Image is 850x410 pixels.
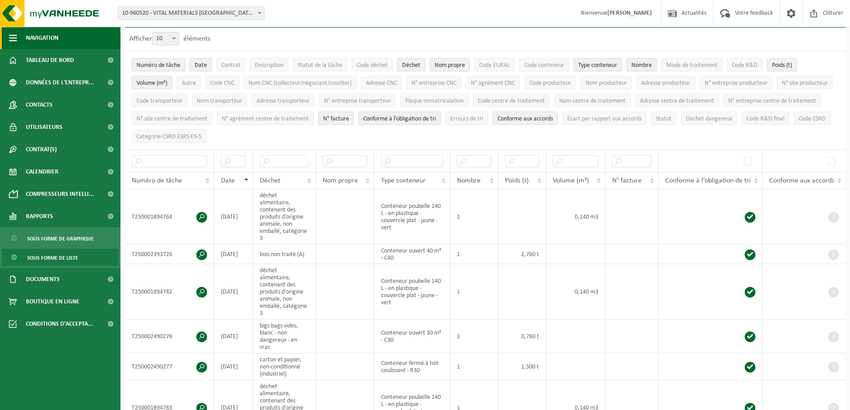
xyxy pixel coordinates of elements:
button: Conforme à l’obligation de tri : Activate to sort [358,112,441,125]
button: Volume (m³)Volume (m³): Activate to sort [132,76,172,89]
span: Code CSRD [799,116,826,122]
span: Sous forme de graphique [27,230,94,247]
span: Statut de la tâche [298,62,342,69]
span: N° entreprise transporteur [324,98,391,104]
button: N° site centre de traitementN° site centre de traitement: Activate to sort [132,112,212,125]
span: Adresse centre de traitement [640,98,714,104]
button: N° site producteurN° site producteur : Activate to sort [777,76,833,89]
span: Nom propre [323,177,358,184]
td: [DATE] [214,353,253,380]
span: N° agrément CNC [471,80,515,87]
span: Rapports [26,205,53,228]
span: Tableau de bord [26,49,74,71]
span: Code transporteur [137,98,182,104]
span: 10 [152,32,179,46]
button: AutreAutre: Activate to sort [177,76,201,89]
span: Statut [656,116,672,122]
td: 1 [450,353,498,380]
td: 1 [450,189,498,244]
button: Numéro de tâcheNuméro de tâche: Activate to sort [132,58,185,71]
td: T250001894782 [125,264,214,319]
span: Calendrier [26,161,58,183]
label: Afficher éléments [129,35,210,42]
button: Code CSRDCode CSRD: Activate to sort [794,112,831,125]
span: 10-960520 - VITAL MATERIALS BELGIUM S.A. - TILLY [118,7,264,20]
span: N° facture [323,116,349,122]
span: Numéro de tâche [137,62,180,69]
span: Déchet [260,177,280,184]
span: Nom propre [435,62,465,69]
span: Poids (t) [772,62,792,69]
button: Code producteurCode producteur: Activate to sort [524,76,576,89]
span: Volume (m³) [137,80,167,87]
span: Contrat(s) [26,138,57,161]
span: Autre [182,80,196,87]
span: Nom CNC (collecteur/négociant/courtier) [249,80,352,87]
button: N° entreprise transporteurN° entreprise transporteur: Activate to sort [319,94,396,107]
span: Code producteur [529,80,571,87]
span: Navigation [26,27,58,49]
td: déchet alimentaire, contenant des produits d'origine animale, non emballé, catégorie 3 [253,189,316,244]
strong: [PERSON_NAME] [607,10,652,17]
button: Écart par rapport aux accordsÉcart par rapport aux accords: Activate to sort [562,112,647,125]
td: Conteneur ouvert 40 m³ - C40 [374,244,450,264]
button: DéchetDéchet: Activate to sort [397,58,425,71]
span: Code déchet [357,62,388,69]
span: Code R&D [732,62,758,69]
button: Code déchetCode déchet: Activate to sort [352,58,393,71]
td: [DATE] [214,244,253,264]
button: Nom propreNom propre: Activate to sort [430,58,470,71]
button: Statut de la tâcheStatut de la tâche: Activate to sort [293,58,347,71]
td: [DATE] [214,264,253,319]
span: Plaque immatriculation [405,98,464,104]
span: 10-960520 - VITAL MATERIALS BELGIUM S.A. - TILLY [118,7,265,20]
td: Conteneur poubelle 140 L - en plastique - couvercle plat - jaune - vert [374,189,450,244]
td: bigs bags vides, blanc - non dangereux - en vrac [253,319,316,353]
span: Code centre de traitement [478,98,545,104]
span: Nombre [457,177,481,184]
span: Conforme à l’obligation de tri [665,177,751,184]
span: Conforme aux accords [769,177,834,184]
button: Nom producteurNom producteur: Activate to sort [580,76,632,89]
button: Conforme aux accords : Activate to sort [493,112,558,125]
span: N° site centre de traitement [137,116,207,122]
span: Écart par rapport aux accords [567,116,642,122]
span: Adresse CNC [366,80,397,87]
button: Code EURALCode EURAL: Activate to sort [474,58,515,71]
td: 1 [450,319,498,353]
span: Nombre [631,62,652,69]
td: carton et papier, non-conditionné (industriel) [253,353,316,380]
span: N° entreprise CNC [411,80,456,87]
td: 2,760 t [498,244,547,264]
td: 1,500 t [498,353,547,380]
span: Boutique en ligne [26,290,79,313]
span: Compresseurs intelli... [26,183,94,205]
button: Déchet dangereux : Activate to sort [681,112,737,125]
td: T250002393726 [125,244,214,264]
button: Code conteneurCode conteneur: Activate to sort [519,58,569,71]
button: Code R&D finalCode R&amp;D final: Activate to sort [742,112,789,125]
button: Mode de traitementMode de traitement: Activate to sort [661,58,722,71]
button: DescriptionDescription: Activate to sort [250,58,288,71]
button: Adresse CNCAdresse CNC: Activate to sort [361,76,402,89]
td: déchet alimentaire, contenant des produits d'origine animale, non emballé, catégorie 3 [253,264,316,319]
span: Catégorie CSRD ESRS E5-5 [137,133,202,140]
td: bois non traité (A) [253,244,316,264]
span: Numéro de tâche [132,177,182,184]
span: Déchet [402,62,420,69]
button: Code transporteurCode transporteur: Activate to sort [132,94,187,107]
td: 0,760 t [498,319,547,353]
span: Code R&D final [746,116,784,122]
button: Nom CNC (collecteur/négociant/courtier)Nom CNC (collecteur/négociant/courtier): Activate to sort [244,76,357,89]
button: Adresse producteurAdresse producteur: Activate to sort [636,76,695,89]
td: T250002490276 [125,319,214,353]
span: Erreurs de tri [450,116,483,122]
span: Sous forme de liste [27,249,78,266]
button: ContratContrat: Activate to sort [216,58,245,71]
span: Description [255,62,283,69]
span: Données de l'entrepr... [26,71,94,94]
td: 1 [450,244,498,264]
button: DateDate: Activate to invert sorting [190,58,212,71]
span: Conforme à l’obligation de tri [363,116,436,122]
button: StatutStatut: Activate to sort [651,112,676,125]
